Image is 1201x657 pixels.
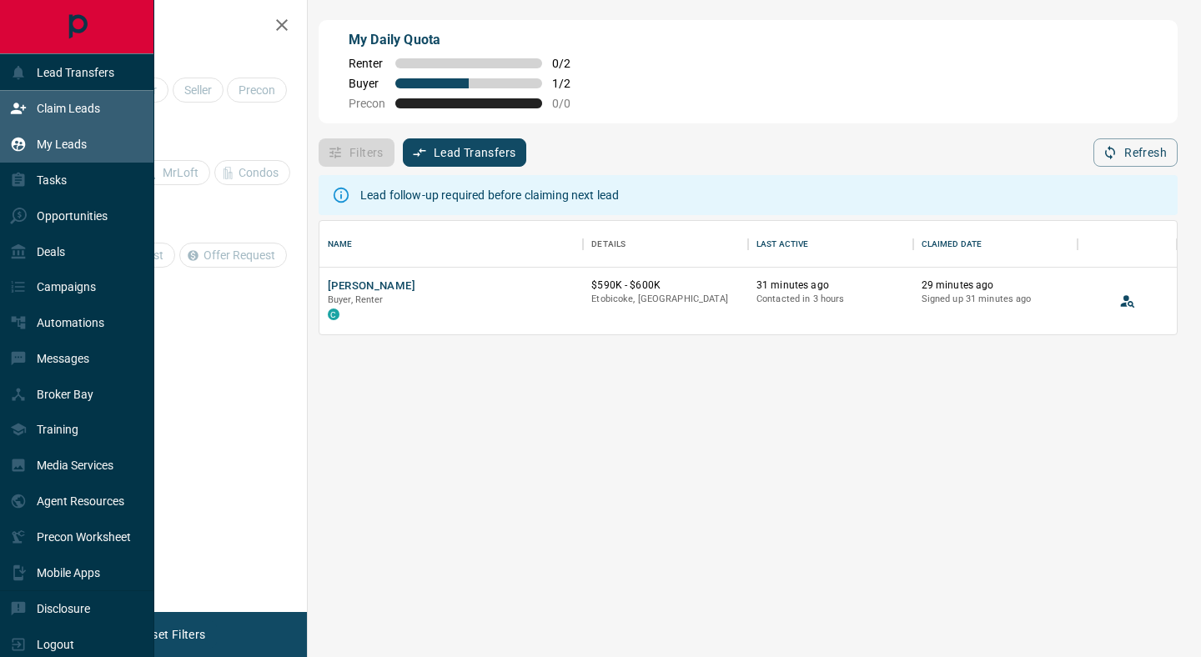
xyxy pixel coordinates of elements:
[328,294,384,305] span: Buyer, Renter
[913,221,1078,268] div: Claimed Date
[756,293,905,306] p: Contacted in 3 hours
[349,97,385,110] span: Precon
[53,17,290,37] h2: Filters
[1119,293,1136,309] svg: View Lead
[328,221,353,268] div: Name
[127,620,216,649] button: Reset Filters
[748,221,913,268] div: Last Active
[756,221,808,268] div: Last Active
[1115,288,1140,313] button: View Lead
[591,221,626,268] div: Details
[552,57,589,70] span: 0 / 2
[552,97,589,110] span: 0 / 0
[591,293,740,306] p: Etobicoke, [GEOGRAPHIC_DATA]
[756,278,905,293] p: 31 minutes ago
[922,278,1070,293] p: 29 minutes ago
[922,221,982,268] div: Claimed Date
[349,57,385,70] span: Renter
[360,180,619,210] div: Lead follow-up required before claiming next lead
[349,77,385,90] span: Buyer
[319,221,583,268] div: Name
[403,138,527,167] button: Lead Transfers
[922,293,1070,306] p: Signed up 31 minutes ago
[1093,138,1178,167] button: Refresh
[591,278,740,293] p: $590K - $600K
[552,77,589,90] span: 1 / 2
[349,30,589,50] p: My Daily Quota
[583,221,748,268] div: Details
[328,278,415,294] button: [PERSON_NAME]
[328,308,339,320] div: condos.ca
